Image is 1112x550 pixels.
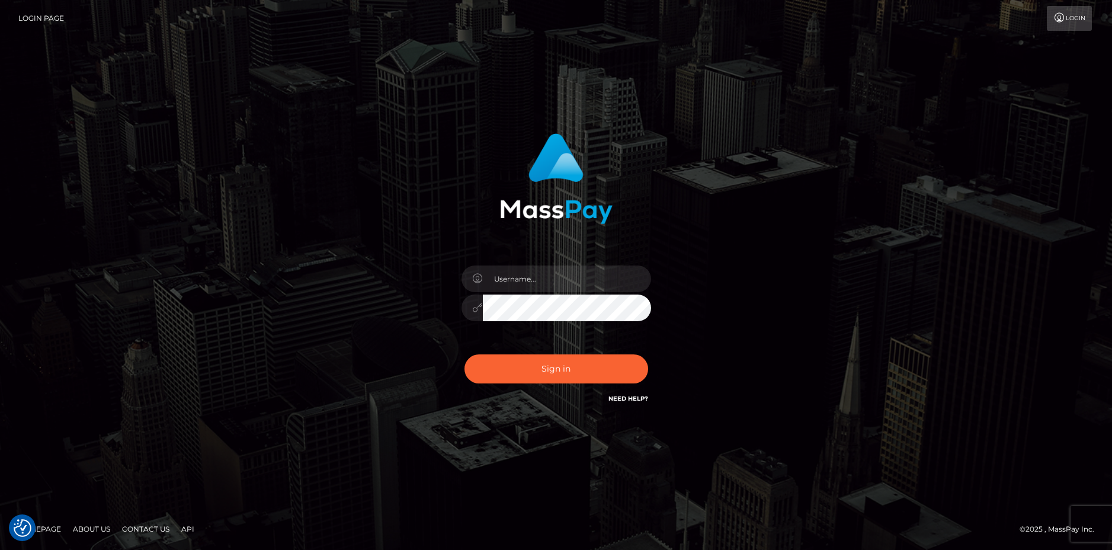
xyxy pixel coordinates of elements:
[13,520,66,538] a: Homepage
[464,354,648,383] button: Sign in
[117,520,174,538] a: Contact Us
[608,395,648,402] a: Need Help?
[500,133,613,224] img: MassPay Login
[14,519,31,537] button: Consent Preferences
[1020,523,1103,536] div: © 2025 , MassPay Inc.
[68,520,115,538] a: About Us
[1047,6,1092,31] a: Login
[177,520,199,538] a: API
[14,519,31,537] img: Revisit consent button
[483,266,651,292] input: Username...
[18,6,64,31] a: Login Page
